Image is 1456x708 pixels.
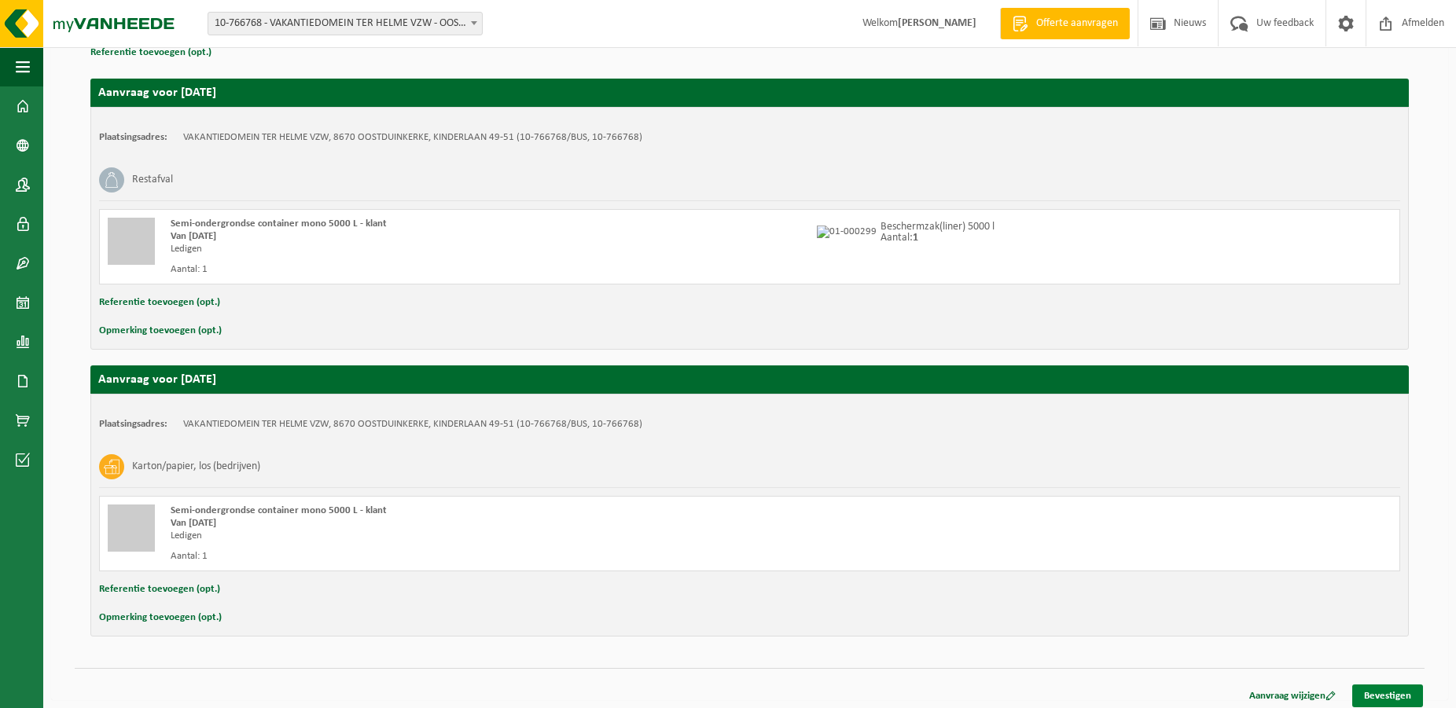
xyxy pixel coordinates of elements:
[171,243,813,255] div: Ledigen
[183,418,642,431] td: VAKANTIEDOMEIN TER HELME VZW, 8670 OOSTDUINKERKE, KINDERLAAN 49-51 (10-766768/BUS, 10-766768)
[817,226,877,238] img: 01-000299
[183,131,642,144] td: VAKANTIEDOMEIN TER HELME VZW, 8670 OOSTDUINKERKE, KINDERLAAN 49-51 (10-766768/BUS, 10-766768)
[99,579,220,600] button: Referentie toevoegen (opt.)
[881,222,995,233] p: Beschermzak(liner) 5000 l
[1237,684,1348,707] a: Aanvraag wijzigen
[171,218,387,229] span: Semi-ondergrondse container mono 5000 L - klant
[98,373,216,386] strong: Aanvraag voor [DATE]
[171,518,216,528] strong: Van [DATE]
[1032,16,1122,31] span: Offerte aanvragen
[99,132,167,142] strong: Plaatsingsadres:
[1000,8,1130,39] a: Offerte aanvragen
[208,13,482,35] span: 10-766768 - VAKANTIEDOMEIN TER HELME VZW - OOSTDUINKERKE
[90,42,211,63] button: Referentie toevoegen (opt.)
[208,12,483,35] span: 10-766768 - VAKANTIEDOMEIN TER HELME VZW - OOSTDUINKERKE
[132,167,173,193] h3: Restafval
[99,292,220,313] button: Referentie toevoegen (opt.)
[171,550,813,563] div: Aantal: 1
[171,505,387,515] span: Semi-ondergrondse container mono 5000 L - klant
[898,17,976,29] strong: [PERSON_NAME]
[171,231,216,241] strong: Van [DATE]
[881,233,995,244] p: Aantal:
[171,263,813,276] div: Aantal: 1
[132,454,260,479] h3: Karton/papier, los (bedrijven)
[171,530,813,542] div: Ledigen
[98,86,216,99] strong: Aanvraag voor [DATE]
[913,232,918,244] strong: 1
[99,321,222,341] button: Opmerking toevoegen (opt.)
[99,419,167,429] strong: Plaatsingsadres:
[1352,684,1423,707] a: Bevestigen
[99,607,222,628] button: Opmerking toevoegen (opt.)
